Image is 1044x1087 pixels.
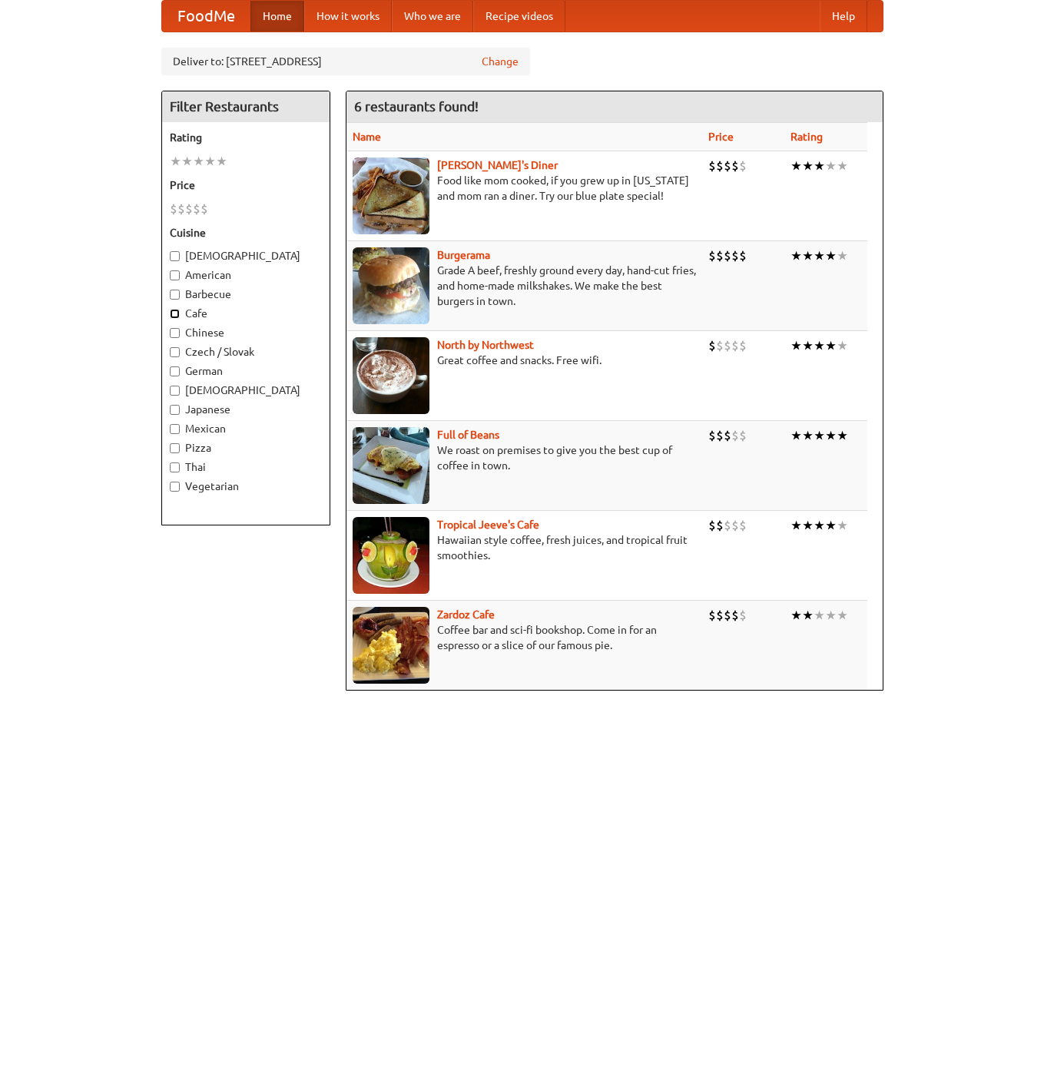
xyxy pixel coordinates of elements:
[161,48,530,75] div: Deliver to: [STREET_ADDRESS]
[708,607,716,624] li: $
[353,607,429,684] img: zardoz.jpg
[790,517,802,534] li: ★
[708,131,734,143] a: Price
[825,427,837,444] li: ★
[181,153,193,170] li: ★
[814,517,825,534] li: ★
[353,263,696,309] p: Grade A beef, freshly ground every day, hand-cut fries, and home-made milkshakes. We make the bes...
[437,608,495,621] a: Zardoz Cafe
[170,459,322,475] label: Thai
[353,442,696,473] p: We roast on premises to give you the best cup of coffee in town.
[837,427,848,444] li: ★
[170,309,180,319] input: Cafe
[437,339,534,351] b: North by Northwest
[193,153,204,170] li: ★
[170,479,322,494] label: Vegetarian
[170,462,180,472] input: Thai
[802,157,814,174] li: ★
[437,159,558,171] a: [PERSON_NAME]'s Diner
[708,157,716,174] li: $
[814,247,825,264] li: ★
[790,157,802,174] li: ★
[170,440,322,456] label: Pizza
[170,363,322,379] label: German
[170,325,322,340] label: Chinese
[304,1,392,31] a: How it works
[814,427,825,444] li: ★
[170,347,180,357] input: Czech / Slovak
[837,607,848,624] li: ★
[716,427,724,444] li: $
[170,405,180,415] input: Japanese
[170,328,180,338] input: Chinese
[820,1,867,31] a: Help
[170,306,322,321] label: Cafe
[353,427,429,504] img: beans.jpg
[170,287,322,302] label: Barbecue
[739,157,747,174] li: $
[739,337,747,354] li: $
[708,427,716,444] li: $
[814,607,825,624] li: ★
[814,337,825,354] li: ★
[170,153,181,170] li: ★
[716,607,724,624] li: $
[802,337,814,354] li: ★
[177,200,185,217] li: $
[739,517,747,534] li: $
[825,337,837,354] li: ★
[170,177,322,193] h5: Price
[250,1,304,31] a: Home
[790,607,802,624] li: ★
[185,200,193,217] li: $
[170,344,322,360] label: Czech / Slovak
[353,173,696,204] p: Food like mom cooked, if you grew up in [US_STATE] and mom ran a diner. Try our blue plate special!
[353,157,429,234] img: sallys.jpg
[708,337,716,354] li: $
[790,337,802,354] li: ★
[437,519,539,531] b: Tropical Jeeve's Cafe
[170,200,177,217] li: $
[162,91,330,122] h4: Filter Restaurants
[802,517,814,534] li: ★
[353,622,696,653] p: Coffee bar and sci-fi bookshop. Come in for an espresso or a slice of our famous pie.
[802,427,814,444] li: ★
[216,153,227,170] li: ★
[170,130,322,145] h5: Rating
[716,247,724,264] li: $
[170,383,322,398] label: [DEMOGRAPHIC_DATA]
[731,157,739,174] li: $
[731,517,739,534] li: $
[708,517,716,534] li: $
[731,607,739,624] li: $
[814,157,825,174] li: ★
[354,99,479,114] ng-pluralize: 6 restaurants found!
[724,427,731,444] li: $
[837,247,848,264] li: ★
[201,200,208,217] li: $
[790,131,823,143] a: Rating
[353,532,696,563] p: Hawaiian style coffee, fresh juices, and tropical fruit smoothies.
[437,429,499,441] b: Full of Beans
[716,337,724,354] li: $
[482,54,519,69] a: Change
[739,427,747,444] li: $
[170,482,180,492] input: Vegetarian
[170,402,322,417] label: Japanese
[724,517,731,534] li: $
[802,247,814,264] li: ★
[716,517,724,534] li: $
[825,517,837,534] li: ★
[170,270,180,280] input: American
[708,247,716,264] li: $
[353,337,429,414] img: north.jpg
[790,427,802,444] li: ★
[825,607,837,624] li: ★
[170,386,180,396] input: [DEMOGRAPHIC_DATA]
[170,421,322,436] label: Mexican
[170,225,322,240] h5: Cuisine
[353,353,696,368] p: Great coffee and snacks. Free wifi.
[162,1,250,31] a: FoodMe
